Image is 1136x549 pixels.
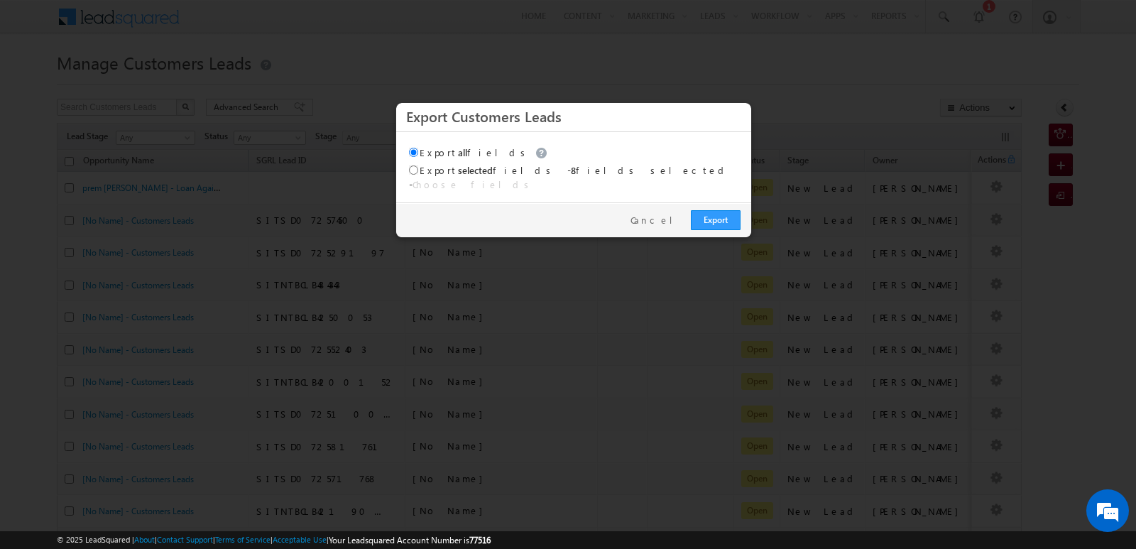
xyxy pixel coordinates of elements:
a: Contact Support [157,535,213,544]
a: Terms of Service [215,535,271,544]
span: 8 [571,164,576,176]
a: Choose fields [413,178,534,190]
input: Exportallfields [409,148,418,157]
span: 77516 [469,535,491,545]
em: Start Chat [193,437,258,457]
span: © 2025 LeadSquared | | | | | [57,533,491,547]
a: About [134,535,155,544]
a: Cancel [630,214,684,227]
span: Your Leadsquared Account Number is [329,535,491,545]
img: d_60004797649_company_0_60004797649 [24,75,60,93]
div: Chat with us now [74,75,239,93]
a: Acceptable Use [273,535,327,544]
span: - fields selected [567,164,729,176]
span: all [458,146,467,158]
span: selected [458,164,493,176]
h3: Export Customers Leads [406,104,741,129]
label: Export fields [409,146,551,158]
input: Exportselectedfields [409,165,418,175]
label: Export fields [409,164,556,176]
textarea: Type your message and hit 'Enter' [18,131,259,425]
div: Minimize live chat window [233,7,267,41]
a: Export [691,210,741,230]
span: - [409,178,534,190]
